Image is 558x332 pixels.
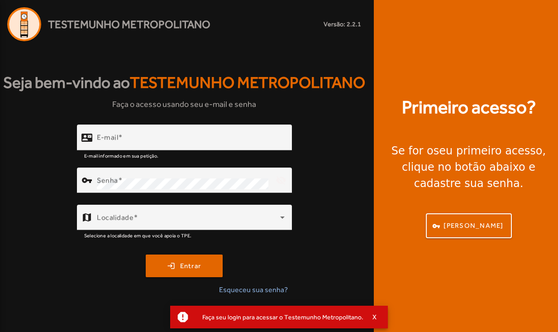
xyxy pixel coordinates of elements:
[48,16,210,33] span: Testemunho Metropolitano
[7,7,41,41] img: Logo Agenda
[84,150,159,160] mat-hint: E-mail informado em sua petição.
[3,71,365,95] strong: Seja bem-vindo ao
[146,255,223,277] button: Entrar
[97,176,118,185] mat-label: Senha
[97,133,118,142] mat-label: E-mail
[402,94,536,121] strong: Primeiro acesso?
[195,311,363,323] div: Faça seu login para acessar o Testemunho Metropolitano.
[385,143,553,192] div: Se for o , clique no botão abaixo e cadastre sua senha.
[324,19,361,29] small: Versão: 2.2.1
[363,313,386,321] button: X
[180,261,201,271] span: Entrar
[130,73,365,91] span: Testemunho Metropolitano
[426,213,512,238] button: [PERSON_NAME]
[444,221,503,231] span: [PERSON_NAME]
[97,213,134,222] mat-label: Localidade
[434,144,543,157] strong: seu primeiro acesso
[270,169,291,191] mat-icon: visibility_off
[81,212,92,223] mat-icon: map
[112,98,256,110] span: Faça o acesso usando seu e-mail e senha
[176,310,190,324] mat-icon: report
[219,284,288,295] span: Esqueceu sua senha?
[81,175,92,186] mat-icon: vpn_key
[372,313,377,321] span: X
[84,230,192,240] mat-hint: Selecione a localidade em que você apoia o TPE.
[81,132,92,143] mat-icon: contact_mail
